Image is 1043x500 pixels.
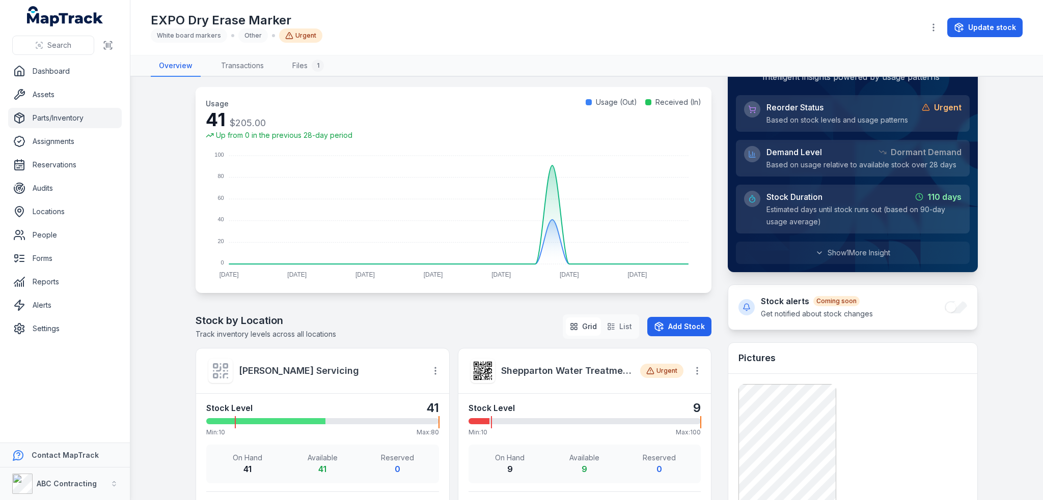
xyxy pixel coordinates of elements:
tspan: 80 [217,173,224,179]
button: Show1More Insight [736,242,970,264]
a: Dashboard [8,61,122,81]
tspan: 20 [217,238,224,244]
span: Available [289,453,356,463]
strong: Dormant Demand [891,146,962,158]
button: Grid [566,317,601,336]
strong: Stock Level [206,402,253,414]
strong: Contact MapTrack [32,451,99,459]
a: Forms [8,248,122,269]
span: Search [47,40,71,50]
h3: Pictures [738,351,776,365]
span: Up from 0 in the previous 28-day period [216,130,352,140]
a: MapTrack [27,6,103,26]
span: Usage [206,99,229,108]
tspan: [DATE] [287,271,307,278]
a: Assignments [8,131,122,152]
span: Reorder Status [766,101,824,113]
a: Overview [151,55,201,77]
strong: 110 days [927,191,962,203]
a: Settings [8,318,122,339]
div: Coming soon [813,296,860,306]
span: Track inventory levels across all locations [196,330,336,338]
tspan: [DATE] [560,271,579,278]
span: Demand Level [766,146,822,158]
span: Max: 100 [676,428,701,436]
span: Get notified about stock changes [761,309,873,318]
button: List [603,317,636,336]
a: [PERSON_NAME] Servicing [239,364,418,378]
div: Other [238,28,268,43]
strong: Urgent [934,101,962,113]
tspan: [DATE] [424,271,443,278]
strong: ABC Contracting [37,479,97,488]
span: Stock Duration [766,191,822,203]
strong: Stock Level [469,402,515,414]
a: Parts/Inventory [8,108,122,128]
strong: 41 [243,464,252,474]
a: Assets [8,84,122,105]
strong: 41 [426,400,439,416]
span: Show 1 More Insight [828,248,890,258]
span: Usage (Out) [596,97,637,107]
span: $205.00 [230,117,266,128]
button: Add Stock [647,317,711,336]
a: Transactions [213,55,272,77]
span: Based on usage relative to available stock over 28 days [766,160,956,169]
span: On Hand [477,453,543,463]
span: Min: 10 [469,428,487,436]
button: Search [12,36,94,55]
h1: EXPO Dry Erase Marker [151,12,322,28]
h2: Stock by Location [196,313,336,328]
button: Update stock [947,18,1023,37]
span: Available [552,453,618,463]
a: Reports [8,272,122,292]
a: Alerts [8,295,122,315]
tspan: [DATE] [628,271,647,278]
a: Audits [8,178,122,198]
strong: 41 [318,464,326,474]
strong: 0 [395,464,400,474]
div: 1 [312,60,324,72]
a: Shepparton Water Treatment Plant [501,364,633,378]
tspan: [DATE] [219,271,239,278]
strong: 9 [507,464,513,474]
tspan: 0 [221,259,224,266]
span: Max: 80 [417,428,439,436]
span: Received (In) [655,97,701,107]
span: Reserved [626,453,693,463]
h4: Stock alerts [761,295,873,307]
tspan: 100 [214,152,224,158]
tspan: 60 [217,195,224,201]
tspan: [DATE] [355,271,375,278]
a: Locations [8,201,122,222]
span: Estimated days until stock runs out (based on 90-day usage average) [766,205,945,226]
span: Min: 10 [206,428,225,436]
div: Urgent [279,28,322,43]
strong: 0 [656,464,662,474]
div: Urgent [640,364,683,378]
tspan: 40 [217,216,224,222]
tspan: [DATE] [491,271,511,278]
span: Intelligent insights powered by usage patterns [762,72,940,82]
strong: 9 [582,464,587,474]
span: On Hand [214,453,281,463]
strong: 9 [693,400,701,416]
a: People [8,225,122,245]
span: White board markers [157,32,221,39]
div: 41 [206,109,352,130]
a: Files1 [284,55,332,77]
span: Reserved [364,453,431,463]
a: Reservations [8,155,122,175]
span: Based on stock levels and usage patterns [766,115,908,124]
